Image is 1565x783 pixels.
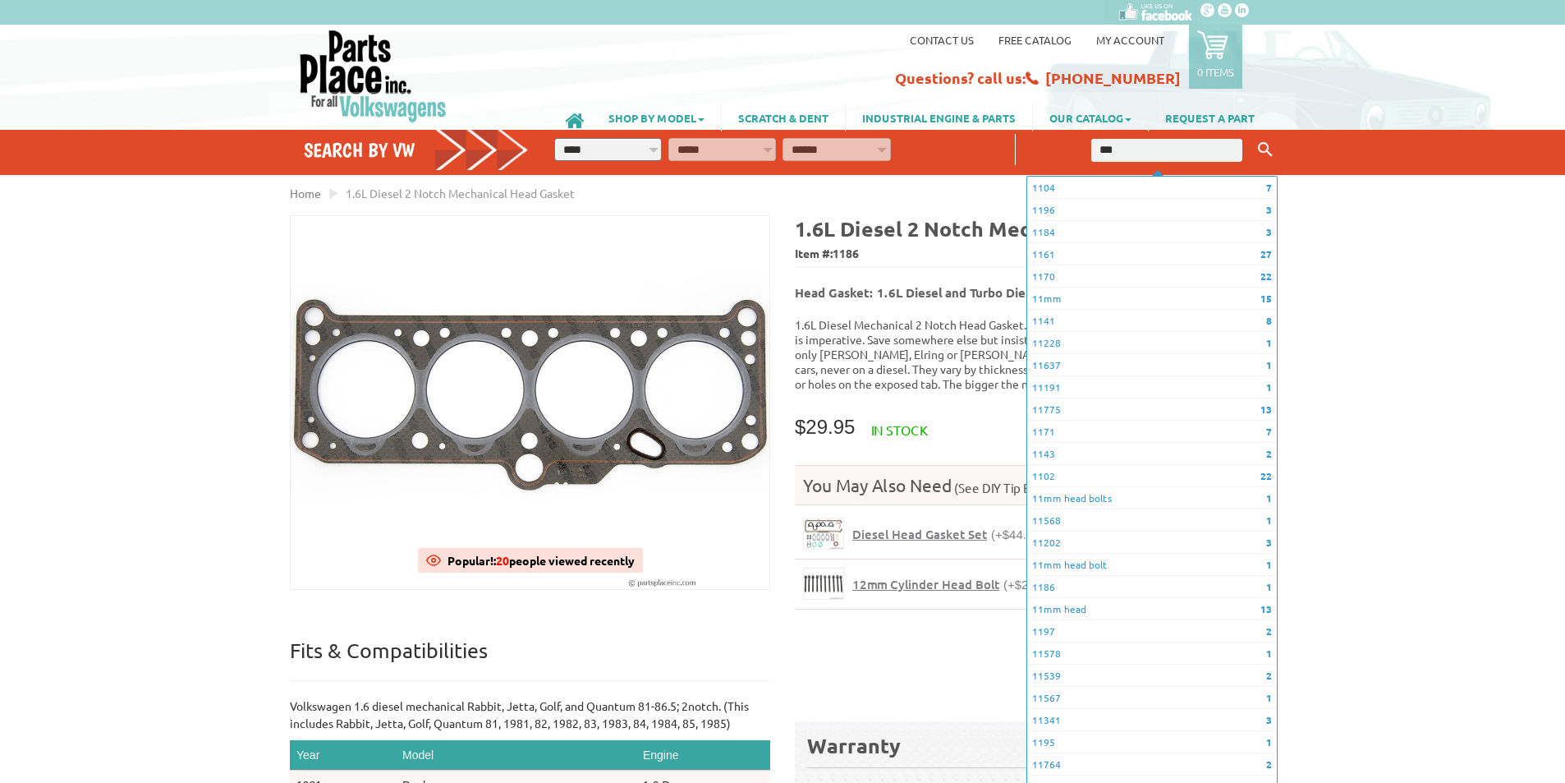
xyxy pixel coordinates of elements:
li: 1161 [1027,243,1277,265]
h4: Search by VW [304,138,529,162]
span: 2 [1266,668,1272,683]
li: 1143 [1027,443,1277,465]
li: 1196 [1027,199,1277,221]
li: 1195 [1027,731,1277,753]
th: Year [290,740,396,771]
li: 1141 [1027,310,1277,332]
h4: You May Also Need [795,474,1275,496]
b: Head Gasket: 1.6L Diesel and Turbo Diesel Mechanical 2 Notch [795,284,1161,301]
a: INDUSTRIAL ENGINE & PARTS [846,104,1032,131]
span: (+$24.95) [1003,578,1057,592]
span: 1 [1266,579,1272,594]
span: 22 [1260,269,1272,283]
li: 11775 [1027,398,1277,421]
span: 2 [1266,446,1272,461]
span: 3 [1266,535,1272,550]
a: REQUEST A PART [1149,104,1271,131]
span: 12mm Cylinder Head Bolt [852,576,999,592]
p: Volkswagen 1.6 diesel mechanical Rabbit, Jetta, Golf, and Quantum 81-86.5; 2notch. (This includes... [290,698,770,732]
span: 1186 [833,246,859,260]
span: 13 [1260,402,1272,417]
span: 1 [1266,690,1272,705]
span: (See DIY Tip Below) [952,480,1064,495]
p: 0 items [1197,65,1234,79]
a: My Account [1096,33,1164,47]
li: 1184 [1027,221,1277,243]
li: 11637 [1027,354,1277,376]
span: 2 [1266,757,1272,771]
li: 1104 [1027,177,1277,199]
li: 11568 [1027,509,1277,532]
img: 12mm Cylinder Head Bolt [804,569,843,599]
li: 1197 [1027,620,1277,643]
span: 27 [1260,246,1272,261]
th: Engine [636,740,770,771]
li: 1102 [1027,465,1277,487]
li: 11191 [1027,376,1277,398]
li: 11341 [1027,709,1277,731]
li: 11202 [1027,532,1277,554]
span: 8 [1266,313,1272,328]
li: 11764 [1027,753,1277,776]
span: 7 [1266,424,1272,439]
li: 1171 [1027,421,1277,443]
a: 12mm Cylinder Head Bolt [803,568,844,600]
span: 3 [1266,202,1272,217]
a: Diesel Head Gasket Set [803,518,844,550]
img: Parts Place Inc! [298,29,448,123]
p: Fits & Compatibilities [290,638,770,681]
a: 0 items [1189,25,1242,89]
span: 1 [1266,646,1272,661]
span: 1 [1266,335,1272,350]
a: Diesel Head Gasket Set(+$44.95) [852,527,1044,542]
span: 15 [1260,291,1272,306]
span: 1.6L Diesel 2 Notch Mechanical Head Gasket [346,186,575,200]
span: In stock [871,421,928,438]
a: Contact us [910,33,974,47]
span: 13 [1260,601,1272,616]
p: 1.6L Diesel Mechanical 2 Notch Head Gasket. Quality in your Volkswagen Diesel head gasket is impe... [795,317,1275,391]
li: 1170 [1027,265,1277,288]
span: 1 [1266,357,1272,372]
span: 22 [1260,468,1272,483]
a: OUR CATALOG [1033,104,1148,131]
div: Warranty [807,732,1263,759]
li: 11mm [1027,288,1277,310]
span: 1 [1266,557,1272,572]
span: 1 [1266,735,1272,749]
li: 11228 [1027,332,1277,354]
li: 11567 [1027,687,1277,709]
b: 1.6L Diesel 2 Notch Mechanical Head Gasket [795,215,1230,242]
span: Item #: [795,242,1275,266]
span: 3 [1266,712,1272,727]
span: (+$44.95) [991,527,1044,541]
a: Home [290,186,321,200]
a: SHOP BY MODEL [592,104,721,131]
li: 11mm head [1027,598,1277,620]
span: 2 [1266,624,1272,638]
li: 1186 [1027,576,1277,598]
li: 11539 [1027,665,1277,687]
span: 1 [1266,380,1272,394]
a: Free Catalog [998,33,1072,47]
img: Diesel Head Gasket Set [804,518,843,549]
span: 3 [1266,224,1272,239]
span: 7 [1266,180,1272,195]
span: 1 [1266,491,1272,505]
th: Model [396,740,636,771]
span: $29.95 [795,416,855,438]
button: Keyword Search [1253,136,1278,164]
a: 12mm Cylinder Head Bolt(+$24.95) [852,577,1057,592]
img: 1.6L Diesel 2 Notch Mechanical Head Gasket [291,216,769,589]
span: Diesel Head Gasket Set [852,526,987,542]
li: 11mm head bolts [1027,487,1277,509]
li: 11mm head bolt [1027,554,1277,576]
li: 11578 [1027,643,1277,665]
a: SCRATCH & DENT [722,104,845,131]
span: 1 [1266,513,1272,527]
